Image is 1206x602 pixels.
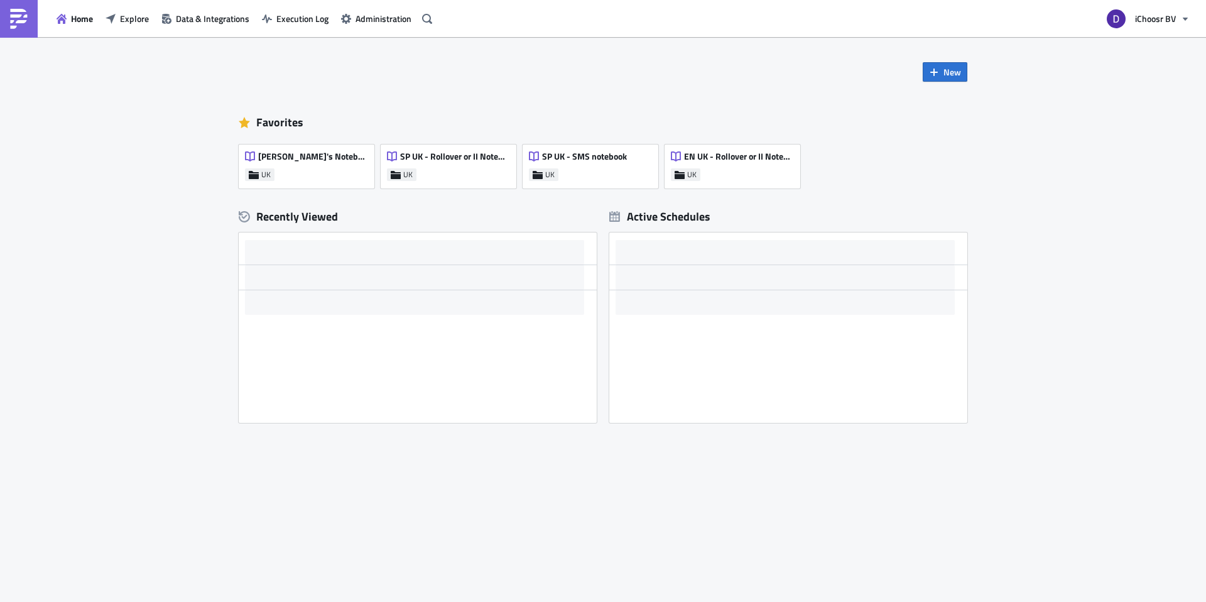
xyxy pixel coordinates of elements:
[687,170,697,180] span: UK
[335,9,418,28] button: Administration
[1105,8,1127,30] img: Avatar
[71,12,93,25] span: Home
[542,151,627,162] span: SP UK - SMS notebook
[523,138,665,189] a: SP UK - SMS notebookUK
[403,170,413,180] span: UK
[356,12,411,25] span: Administration
[176,12,249,25] span: Data & Integrations
[923,62,967,82] button: New
[261,170,271,180] span: UK
[120,12,149,25] span: Explore
[50,9,99,28] button: Home
[684,151,793,162] span: EN UK - Rollover or II Notebook
[665,138,807,189] a: EN UK - Rollover or II NotebookUK
[99,9,155,28] button: Explore
[1135,12,1176,25] span: iChoosr BV
[256,9,335,28] button: Execution Log
[545,170,555,180] span: UK
[1099,5,1197,33] button: iChoosr BV
[155,9,256,28] button: Data & Integrations
[400,151,509,162] span: SP UK - Rollover or II Notebook
[239,113,967,132] div: Favorites
[609,209,710,224] div: Active Schedules
[9,9,29,29] img: PushMetrics
[943,65,961,79] span: New
[239,207,597,226] div: Recently Viewed
[258,151,367,162] span: [PERSON_NAME]'s Notebook
[276,12,329,25] span: Execution Log
[239,138,381,189] a: [PERSON_NAME]'s NotebookUK
[381,138,523,189] a: SP UK - Rollover or II NotebookUK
